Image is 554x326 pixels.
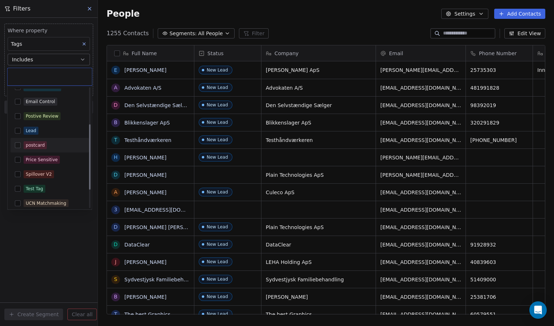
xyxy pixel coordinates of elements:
div: Spillover V2 [26,171,52,178]
div: Email Control [26,98,55,105]
div: postcard [26,142,45,148]
div: Postive Review [26,113,58,119]
div: Decision Maker [26,84,59,90]
div: Suggestions [11,22,89,240]
div: Test Tag [26,186,43,192]
div: UCN Matchmaking [26,200,66,207]
div: Price Sensitive [26,156,58,163]
div: Lead [26,127,36,134]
